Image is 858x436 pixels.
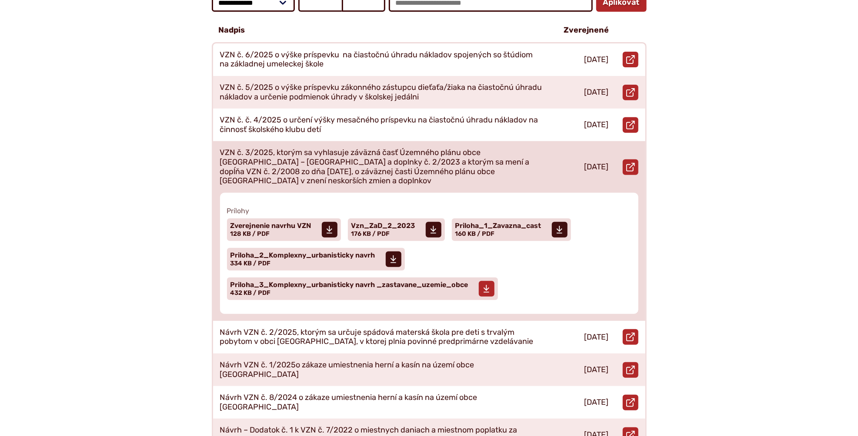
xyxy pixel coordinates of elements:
[220,393,544,412] p: Návrh VZN č. 8/2024 o zákaze umiestnenia herní a kasín na území obce [GEOGRAPHIC_DATA]
[584,398,608,407] p: [DATE]
[220,148,544,185] p: VZN č. 3/2025, ktorým sa vyhlasuje záväzná časť Územného plánu obce [GEOGRAPHIC_DATA] – [GEOGRAPH...
[220,328,544,347] p: Návrh VZN č. 2/2025, ktorým sa určuje spádová materská škola pre deti s trvalým pobytom v obci [G...
[584,162,609,172] p: [DATE]
[227,248,405,271] a: Priloha_2_Komplexny_urbanisticky navrh 334 KB / PDF
[564,26,609,35] p: Zverejnené
[455,230,495,238] span: 160 KB / PDF
[348,218,445,241] a: Vzn_ZaD_2_2023 176 KB / PDF
[584,88,609,97] p: [DATE]
[230,289,271,297] span: 432 KB / PDF
[227,207,631,215] span: Prílohy
[230,260,271,267] span: 334 KB / PDF
[220,360,543,379] p: Návrh VZN č. 1/2025o zákaze umiestnenia herní a kasín na území obce [GEOGRAPHIC_DATA]
[230,252,375,259] span: Priloha_2_Komplexny_urbanisticky navrh
[220,83,544,102] p: VZN č. 5/2025 o výške príspevku zákonného zástupcu dieťaťa/žiaka na čiastočnú úhradu nákladov a u...
[584,55,609,65] p: [DATE]
[230,230,270,238] span: 128 KB / PDF
[351,230,390,238] span: 176 KB / PDF
[455,222,541,229] span: Priloha_1_Zavazna_cast
[452,218,571,241] a: Priloha_1_Zavazna_cast 160 KB / PDF
[230,222,311,229] span: Zverejnenie navrhu VZN
[584,365,608,375] p: [DATE]
[220,50,544,69] p: VZN č. 6/2025 o výške príspevku na čiastočnú úhradu nákladov spojených so štúdiom na základnej um...
[227,277,498,300] a: Priloha_3_Komplexny_urbanisticky navrh _zastavane_uzemie_obce 432 KB / PDF
[230,281,468,288] span: Priloha_3_Komplexny_urbanisticky navrh _zastavane_uzemie_obce
[219,26,245,35] p: Nadpis
[227,218,341,241] a: Zverejnenie navrhu VZN 128 KB / PDF
[584,120,609,130] p: [DATE]
[584,333,609,342] p: [DATE]
[220,116,544,134] p: VZN č. č. 4/2025 o určení výšky mesačného príspevku na čiastočnú úhradu nákladov na činnosť škols...
[351,222,415,229] span: Vzn_ZaD_2_2023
